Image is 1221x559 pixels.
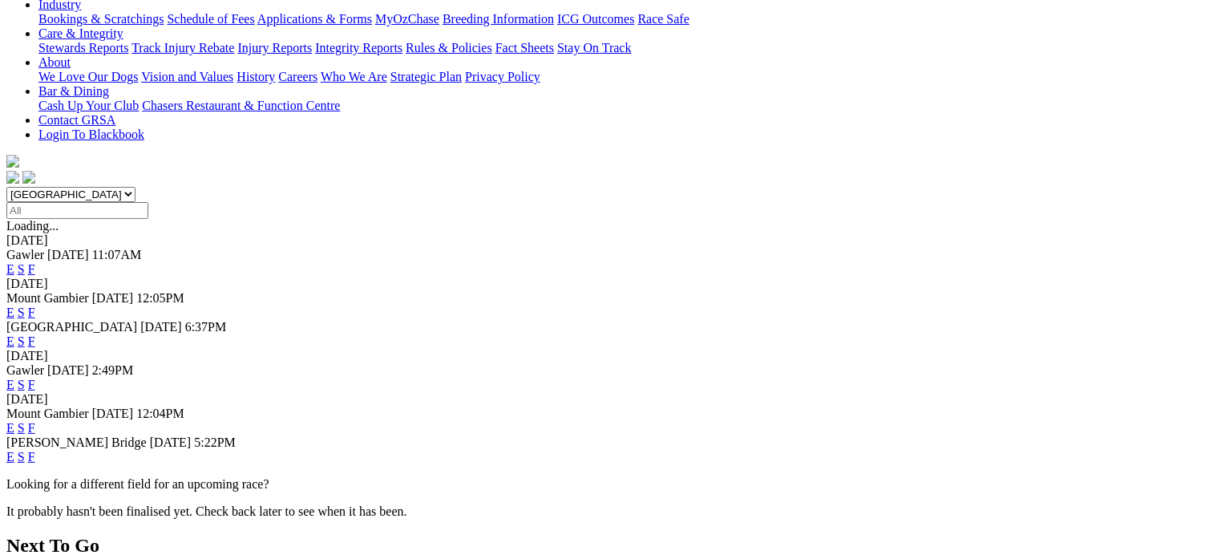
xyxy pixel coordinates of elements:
[6,421,14,435] a: E
[22,171,35,184] img: twitter.svg
[18,334,25,348] a: S
[18,450,25,464] a: S
[38,26,123,40] a: Care & Integrity
[18,378,25,391] a: S
[6,291,89,305] span: Mount Gambier
[194,435,236,449] span: 5:22PM
[28,262,35,276] a: F
[315,41,402,55] a: Integrity Reports
[28,306,35,319] a: F
[38,41,1215,55] div: Care & Integrity
[6,233,1215,248] div: [DATE]
[6,407,89,420] span: Mount Gambier
[443,12,554,26] a: Breeding Information
[38,128,144,141] a: Login To Blackbook
[6,306,14,319] a: E
[6,477,1215,492] p: Looking for a different field for an upcoming race?
[131,41,234,55] a: Track Injury Rebate
[92,407,134,420] span: [DATE]
[28,450,35,464] a: F
[136,291,184,305] span: 12:05PM
[557,12,634,26] a: ICG Outcomes
[136,407,184,420] span: 12:04PM
[406,41,492,55] a: Rules & Policies
[390,70,462,83] a: Strategic Plan
[28,378,35,391] a: F
[6,171,19,184] img: facebook.svg
[140,320,182,334] span: [DATE]
[6,363,44,377] span: Gawler
[47,248,89,261] span: [DATE]
[18,421,25,435] a: S
[6,262,14,276] a: E
[47,363,89,377] span: [DATE]
[38,113,115,127] a: Contact GRSA
[495,41,554,55] a: Fact Sheets
[6,450,14,464] a: E
[28,334,35,348] a: F
[38,84,109,98] a: Bar & Dining
[6,219,59,233] span: Loading...
[150,435,192,449] span: [DATE]
[6,378,14,391] a: E
[38,12,164,26] a: Bookings & Scratchings
[6,535,1215,557] h2: Next To Go
[6,248,44,261] span: Gawler
[28,421,35,435] a: F
[465,70,540,83] a: Privacy Policy
[237,41,312,55] a: Injury Reports
[141,70,233,83] a: Vision and Values
[6,349,1215,363] div: [DATE]
[6,334,14,348] a: E
[38,55,71,69] a: About
[38,99,139,112] a: Cash Up Your Club
[6,435,147,449] span: [PERSON_NAME] Bridge
[92,248,142,261] span: 11:07AM
[6,155,19,168] img: logo-grsa-white.png
[142,99,340,112] a: Chasers Restaurant & Function Centre
[92,363,134,377] span: 2:49PM
[38,12,1215,26] div: Industry
[557,41,631,55] a: Stay On Track
[18,262,25,276] a: S
[18,306,25,319] a: S
[237,70,275,83] a: History
[6,320,137,334] span: [GEOGRAPHIC_DATA]
[321,70,387,83] a: Who We Are
[6,392,1215,407] div: [DATE]
[637,12,689,26] a: Race Safe
[257,12,372,26] a: Applications & Forms
[38,99,1215,113] div: Bar & Dining
[6,202,148,219] input: Select date
[38,41,128,55] a: Stewards Reports
[185,320,227,334] span: 6:37PM
[278,70,317,83] a: Careers
[38,70,1215,84] div: About
[38,70,138,83] a: We Love Our Dogs
[92,291,134,305] span: [DATE]
[167,12,254,26] a: Schedule of Fees
[6,504,407,518] partial: It probably hasn't been finalised yet. Check back later to see when it has been.
[375,12,439,26] a: MyOzChase
[6,277,1215,291] div: [DATE]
